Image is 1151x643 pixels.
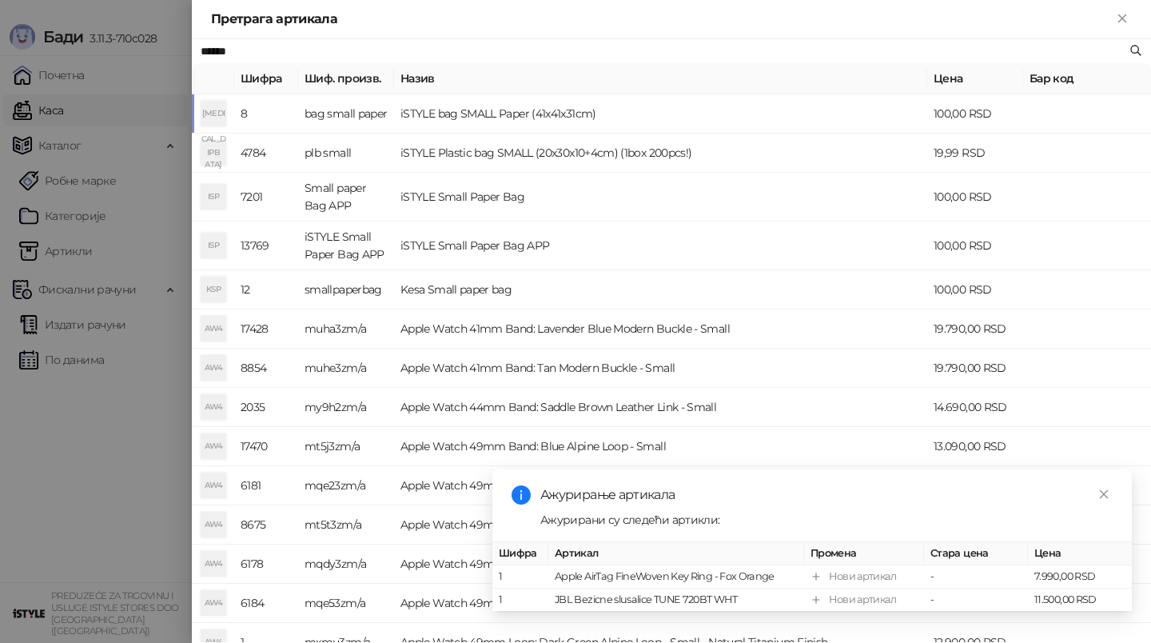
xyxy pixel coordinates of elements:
td: 100,00 RSD [927,222,1023,270]
td: plb small [298,134,394,173]
div: ISP [201,184,226,210]
td: Apple Watch 49mm Band: Olive Alpine Loop - Small [394,505,927,545]
td: Small paper Bag APP [298,173,394,222]
td: Apple Watch 44mm Band: Saddle Brown Leather Link - Small [394,388,927,427]
td: iSTYLE bag SMALL Paper (41x41x31cm) [394,94,927,134]
div: AW4 [201,551,226,577]
td: bag small paper [298,94,394,134]
th: Назив [394,63,927,94]
td: 6181 [234,466,298,505]
td: my9h2zm/a [298,388,394,427]
th: Стара цена [924,542,1028,565]
td: 13.090,00 RSD [927,466,1023,505]
div: KSP [201,277,226,302]
td: Kesa Small paper bag [394,270,927,310]
span: close [1098,489,1109,500]
td: Apple Watch 49mm Band: Orange Alpine Loop - Small [394,545,927,584]
td: 7.990,00 RSD [1028,565,1132,589]
td: Apple Watch 49mm Band: Green Alpine Loop - Small [394,466,927,505]
td: 8675 [234,505,298,545]
td: 8 [234,94,298,134]
td: 12 [234,270,298,310]
th: Артикал [548,542,804,565]
td: 7201 [234,173,298,222]
th: Промена [804,542,924,565]
div: AW4 [201,394,226,420]
td: 100,00 RSD [927,270,1023,310]
div: IPB [201,140,226,166]
td: 17470 [234,427,298,466]
a: Close [1095,485,1113,503]
td: 13.090,00 RSD [927,427,1023,466]
td: Apple Watch 49mm Band: Starlight Alpine Loop - Small [394,584,927,623]
div: Ажурирани су следећи артикли: [540,511,1113,529]
td: Apple Watch 41mm Band: Tan Modern Buckle - Small [394,349,927,388]
div: Нови артикал [829,592,896,608]
div: [MEDICAL_DATA] [201,101,226,126]
td: iSTYLE Small Paper Bag APP [298,222,394,270]
td: mqe23zm/a [298,466,394,505]
div: ISP [201,233,226,258]
td: 19.790,00 RSD [927,310,1023,349]
td: JBL Bezicne slusalice TUNE 720BT WHT [548,589,804,612]
td: 4784 [234,134,298,173]
div: AW4 [201,473,226,498]
th: Шифра [492,542,548,565]
th: Цена [927,63,1023,94]
span: info-circle [512,485,531,505]
td: mt5t3zm/a [298,505,394,545]
td: iSTYLE Small Paper Bag [394,173,927,222]
td: 14.690,00 RSD [927,388,1023,427]
button: Close [1113,10,1132,29]
div: Претрага артикала [211,10,1113,29]
td: 11.500,00 RSD [1028,589,1132,612]
td: 100,00 RSD [927,94,1023,134]
div: Нови артикал [829,569,896,585]
div: AW4 [201,512,226,537]
td: 1 [492,589,548,612]
td: - [924,565,1028,589]
td: mqdy3zm/a [298,545,394,584]
td: 100,00 RSD [927,173,1023,222]
div: AW4 [201,316,226,341]
div: AW4 [201,590,226,616]
td: Apple AirTag FineWoven Key Ring - Fox Orange [548,565,804,589]
th: Шифра [234,63,298,94]
td: iSTYLE Small Paper Bag APP [394,222,927,270]
td: 6184 [234,584,298,623]
th: Шиф. произв. [298,63,394,94]
td: mqe53zm/a [298,584,394,623]
td: - [924,589,1028,612]
td: mt5j3zm/a [298,427,394,466]
td: 17428 [234,310,298,349]
td: muha3zm/a [298,310,394,349]
td: Apple Watch 49mm Band: Blue Alpine Loop - Small [394,427,927,466]
th: Цена [1028,542,1132,565]
td: muhe3zm/a [298,349,394,388]
td: 6178 [234,545,298,584]
th: Бар код [1023,63,1151,94]
div: AW4 [201,433,226,459]
td: 19.790,00 RSD [927,349,1023,388]
td: 8854 [234,349,298,388]
td: iSTYLE Plastic bag SMALL (20x30x10+4cm) (1box 200pcs!) [394,134,927,173]
div: Ажурирање артикала [540,485,1113,505]
td: 13769 [234,222,298,270]
td: smallpaperbag [298,270,394,310]
td: 2035 [234,388,298,427]
td: 1 [492,565,548,589]
td: 19,99 RSD [927,134,1023,173]
td: Apple Watch 41mm Band: Lavender Blue Modern Buckle - Small [394,310,927,349]
div: AW4 [201,355,226,381]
